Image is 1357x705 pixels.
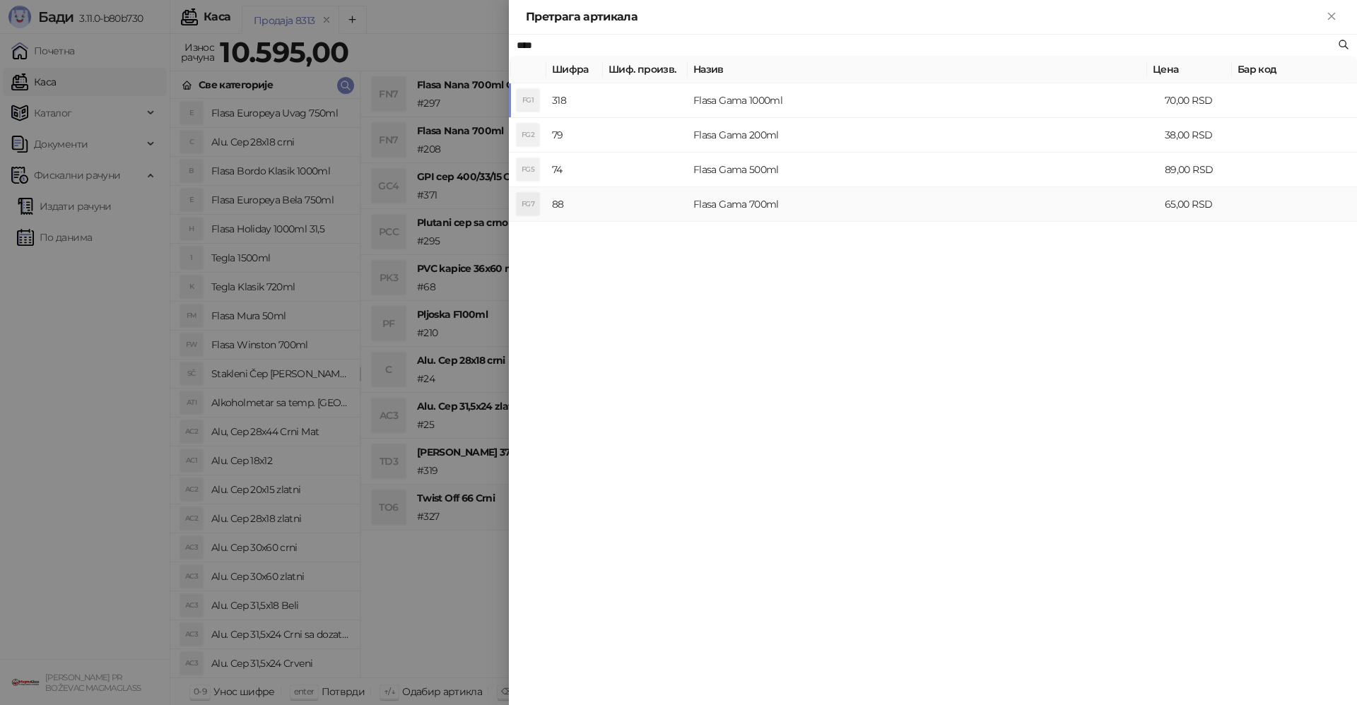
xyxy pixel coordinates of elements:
td: 70,00 RSD [1159,83,1244,118]
th: Шифра [546,56,603,83]
div: FG1 [517,89,539,112]
td: 89,00 RSD [1159,153,1244,187]
th: Цена [1147,56,1232,83]
div: Претрага артикала [526,8,1323,25]
button: Close [1323,8,1340,25]
td: 74 [546,153,603,187]
td: 318 [546,83,603,118]
td: Flasa Gama 1000ml [688,83,1159,118]
td: Flasa Gama 500ml [688,153,1159,187]
div: FG5 [517,158,539,181]
div: FG2 [517,124,539,146]
td: 79 [546,118,603,153]
th: Бар код [1232,56,1345,83]
th: Шиф. произв. [603,56,688,83]
td: Flasa Gama 700ml [688,187,1159,222]
td: 65,00 RSD [1159,187,1244,222]
td: 38,00 RSD [1159,118,1244,153]
td: Flasa Gama 200ml [688,118,1159,153]
th: Назив [688,56,1147,83]
div: FG7 [517,193,539,215]
td: 88 [546,187,603,222]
